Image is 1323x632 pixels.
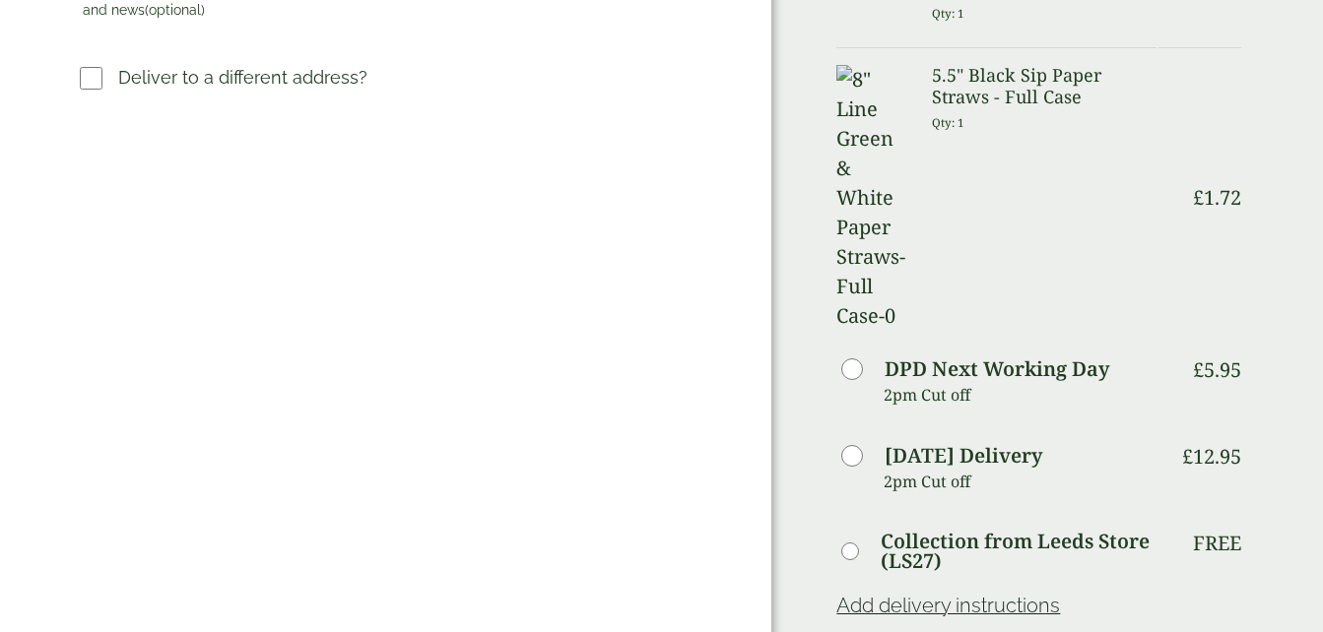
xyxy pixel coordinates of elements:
[1193,184,1204,211] span: £
[1193,356,1204,383] span: £
[932,115,964,130] small: Qty: 1
[1193,356,1241,383] bdi: 5.95
[932,6,964,21] small: Qty: 1
[1182,443,1241,470] bdi: 12.95
[885,359,1109,379] label: DPD Next Working Day
[836,594,1060,617] a: Add delivery instructions
[885,446,1042,466] label: [DATE] Delivery
[145,2,205,18] span: (optional)
[881,532,1157,571] label: Collection from Leeds Store (LS27)
[884,380,1157,410] p: 2pm Cut off
[118,64,367,91] p: Deliver to a different address?
[884,467,1157,496] p: 2pm Cut off
[932,65,1158,107] h3: 5.5" Black Sip Paper Straws - Full Case
[1182,443,1193,470] span: £
[1193,532,1241,555] p: Free
[836,65,907,331] img: 8" Line Green & White Paper Straws-Full Case-0
[1193,184,1241,211] bdi: 1.72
